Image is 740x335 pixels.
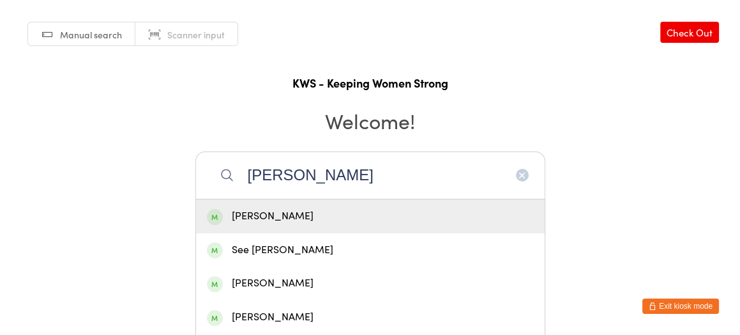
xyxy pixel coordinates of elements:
[13,75,727,91] h1: KWS - Keeping Women Strong
[207,275,534,292] div: [PERSON_NAME]
[207,309,534,326] div: [PERSON_NAME]
[207,208,534,225] div: [PERSON_NAME]
[167,28,225,41] span: Scanner input
[195,152,545,199] input: Search
[13,106,727,135] h2: Welcome!
[660,22,719,43] a: Check Out
[642,299,719,314] button: Exit kiosk mode
[60,28,122,41] span: Manual search
[207,242,534,259] div: See [PERSON_NAME]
